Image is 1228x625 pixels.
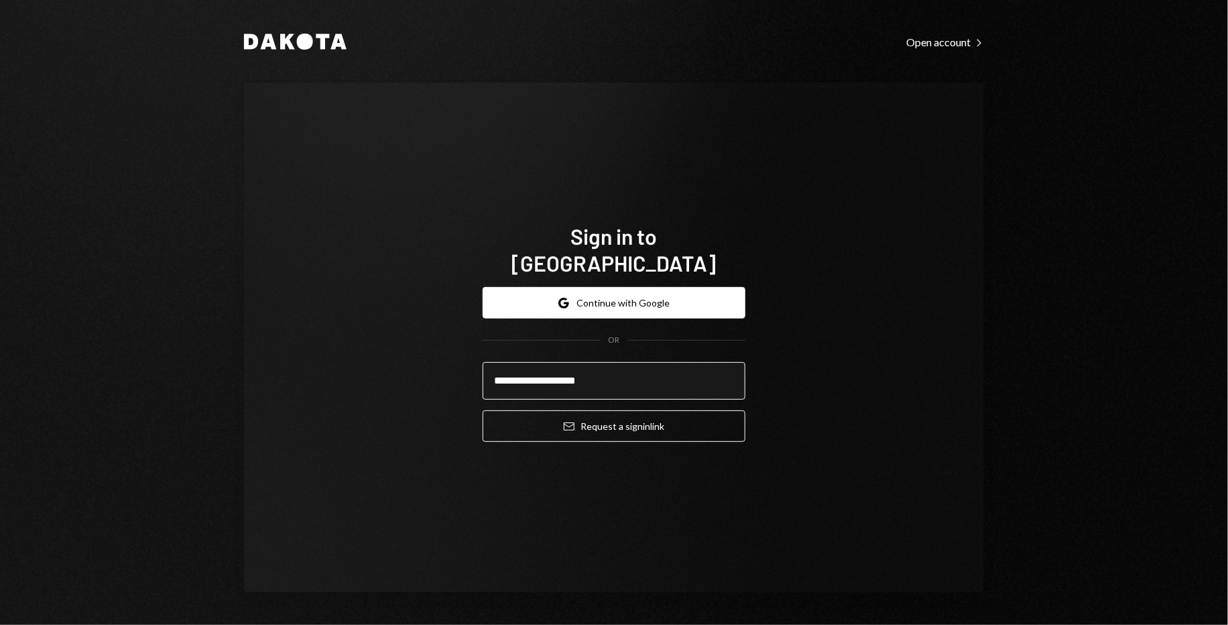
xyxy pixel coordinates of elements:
div: OR [609,335,620,346]
div: Open account [906,36,984,49]
h1: Sign in to [GEOGRAPHIC_DATA] [483,223,745,276]
a: Open account [906,34,984,49]
button: Request a signinlink [483,410,745,442]
button: Continue with Google [483,287,745,319]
